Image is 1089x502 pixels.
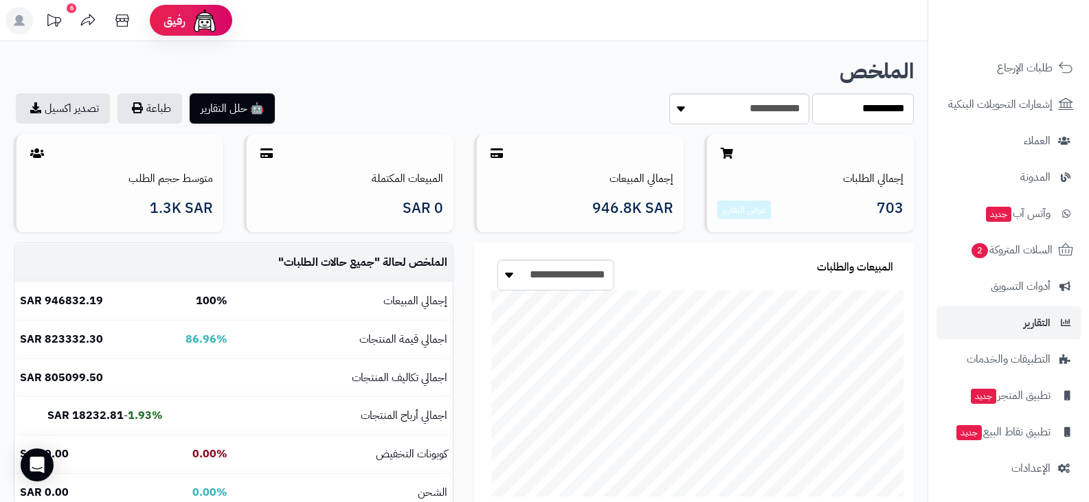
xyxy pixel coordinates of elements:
span: وآتس آب [985,204,1051,223]
a: العملاء [936,124,1081,157]
a: المبيعات المكتملة [372,170,443,187]
b: 823332.30 SAR [20,331,103,347]
a: عرض التقارير [722,203,766,217]
b: 18232.81 SAR [47,407,124,424]
a: تصدير اكسيل [16,93,110,124]
span: طلبات الإرجاع [997,58,1053,78]
b: 946832.19 SAR [20,293,103,309]
a: إجمالي الطلبات [843,170,903,187]
a: تطبيق نقاط البيعجديد [936,415,1081,448]
a: إجمالي المبيعات [609,170,673,187]
a: وآتس آبجديد [936,197,1081,230]
td: كوبونات التخفيض [233,435,453,473]
span: العملاء [1024,131,1051,150]
a: تطبيق المتجرجديد [936,379,1081,412]
a: المدونة [936,161,1081,194]
span: 2 [972,243,988,258]
td: الملخص لحالة " " [233,244,453,282]
td: اجمالي أرباح المنتجات [233,397,453,435]
a: تحديثات المنصة [36,7,71,38]
span: 0 SAR [403,201,443,216]
div: Open Intercom Messenger [21,448,54,481]
span: المدونة [1020,168,1051,187]
span: 1.3K SAR [150,201,213,216]
b: 805099.50 SAR [20,369,103,386]
a: إشعارات التحويلات البنكية [936,88,1081,121]
span: 946.8K SAR [592,201,673,216]
span: جميع حالات الطلبات [284,254,374,271]
span: جديد [986,207,1011,222]
b: 0.00% [192,446,227,462]
td: إجمالي المبيعات [233,282,453,320]
a: التطبيقات والخدمات [936,343,1081,376]
a: طلبات الإرجاع [936,52,1081,84]
b: 100% [196,293,227,309]
span: التطبيقات والخدمات [967,350,1051,369]
td: اجمالي قيمة المنتجات [233,321,453,358]
b: 0.00% [192,484,227,501]
span: إشعارات التحويلات البنكية [948,95,1053,114]
a: السلات المتروكة2 [936,233,1081,266]
span: الإعدادات [1011,459,1051,478]
img: logo-2.png [996,34,1076,63]
span: أدوات التسويق [991,277,1051,296]
td: اجمالي تكاليف المنتجات [233,359,453,397]
a: التقارير [936,306,1081,339]
img: ai-face.png [191,7,218,34]
span: رفيق [164,12,186,29]
span: جديد [971,389,996,404]
b: 86.96% [186,331,227,347]
button: 🤖 حلل التقارير [190,93,275,124]
button: طباعة [117,93,182,124]
div: 6 [67,3,76,13]
b: 0.00 SAR [20,446,69,462]
h3: المبيعات والطلبات [817,262,893,274]
b: 0.00 SAR [20,484,69,501]
span: تطبيق نقاط البيع [955,422,1051,442]
a: أدوات التسويق [936,270,1081,303]
a: متوسط حجم الطلب [128,170,213,187]
span: جديد [956,425,982,440]
span: 703 [877,201,903,220]
td: - [14,397,168,435]
b: الملخص [840,55,914,87]
span: التقارير [1024,313,1051,332]
span: تطبيق المتجر [969,386,1051,405]
b: 1.93% [128,407,163,424]
span: السلات المتروكة [970,240,1053,260]
a: الإعدادات [936,452,1081,485]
